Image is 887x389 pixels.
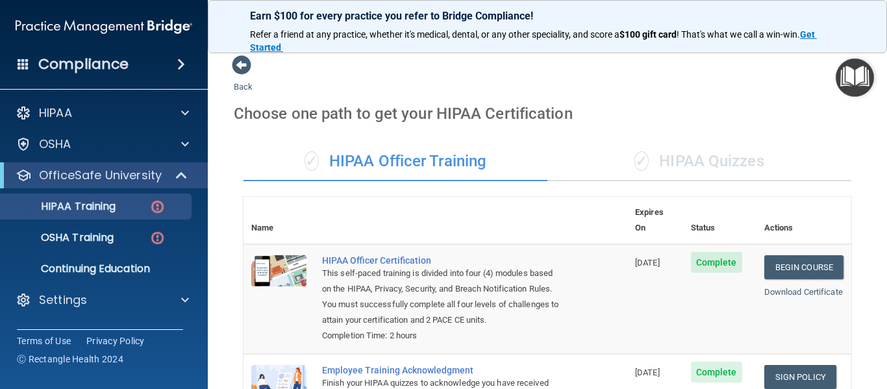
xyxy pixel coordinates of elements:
span: Complete [691,362,742,383]
a: OSHA [16,136,189,152]
p: OSHA Training [8,231,114,244]
div: Completion Time: 2 hours [322,328,562,344]
span: [DATE] [635,258,660,268]
span: Refer a friend at any practice, whether it's medical, dental, or any other speciality, and score a [250,29,619,40]
span: ✓ [305,151,319,171]
span: ! That's what we call a win-win. [677,29,800,40]
div: HIPAA Officer Training [244,142,547,181]
div: This self-paced training is divided into four (4) modules based on the HIPAA, Privacy, Security, ... [322,266,562,328]
th: Status [683,197,756,244]
a: Terms of Use [17,334,71,347]
button: Open Resource Center [836,58,874,97]
p: HIPAA [39,105,72,121]
span: Complete [691,252,742,273]
span: ✓ [634,151,649,171]
a: HIPAA Officer Certification [322,255,562,266]
th: Actions [756,197,851,244]
th: Expires On [627,197,683,244]
p: OSHA [39,136,71,152]
a: OfficeSafe University [16,168,188,183]
a: Download Certificate [764,287,843,297]
a: Sign Policy [764,365,836,389]
a: HIPAA [16,105,189,121]
div: HIPAA Quizzes [547,142,851,181]
img: danger-circle.6113f641.png [149,199,166,215]
a: Settings [16,292,189,308]
a: Back [234,66,253,92]
img: danger-circle.6113f641.png [149,230,166,246]
p: OfficeSafe University [39,168,162,183]
a: Begin Course [764,255,843,279]
p: Earn $100 for every practice you refer to Bridge Compliance! [250,10,845,22]
div: Employee Training Acknowledgment [322,365,562,375]
a: Get Started [250,29,817,53]
span: [DATE] [635,368,660,377]
div: Choose one path to get your HIPAA Certification [234,95,861,132]
strong: $100 gift card [619,29,677,40]
a: Privacy Policy [86,334,145,347]
p: HIPAA Training [8,200,116,213]
p: Continuing Education [8,262,186,275]
h4: Compliance [38,55,129,73]
th: Name [244,197,314,244]
img: PMB logo [16,14,192,40]
p: Settings [39,292,87,308]
span: Ⓒ Rectangle Health 2024 [17,353,123,366]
